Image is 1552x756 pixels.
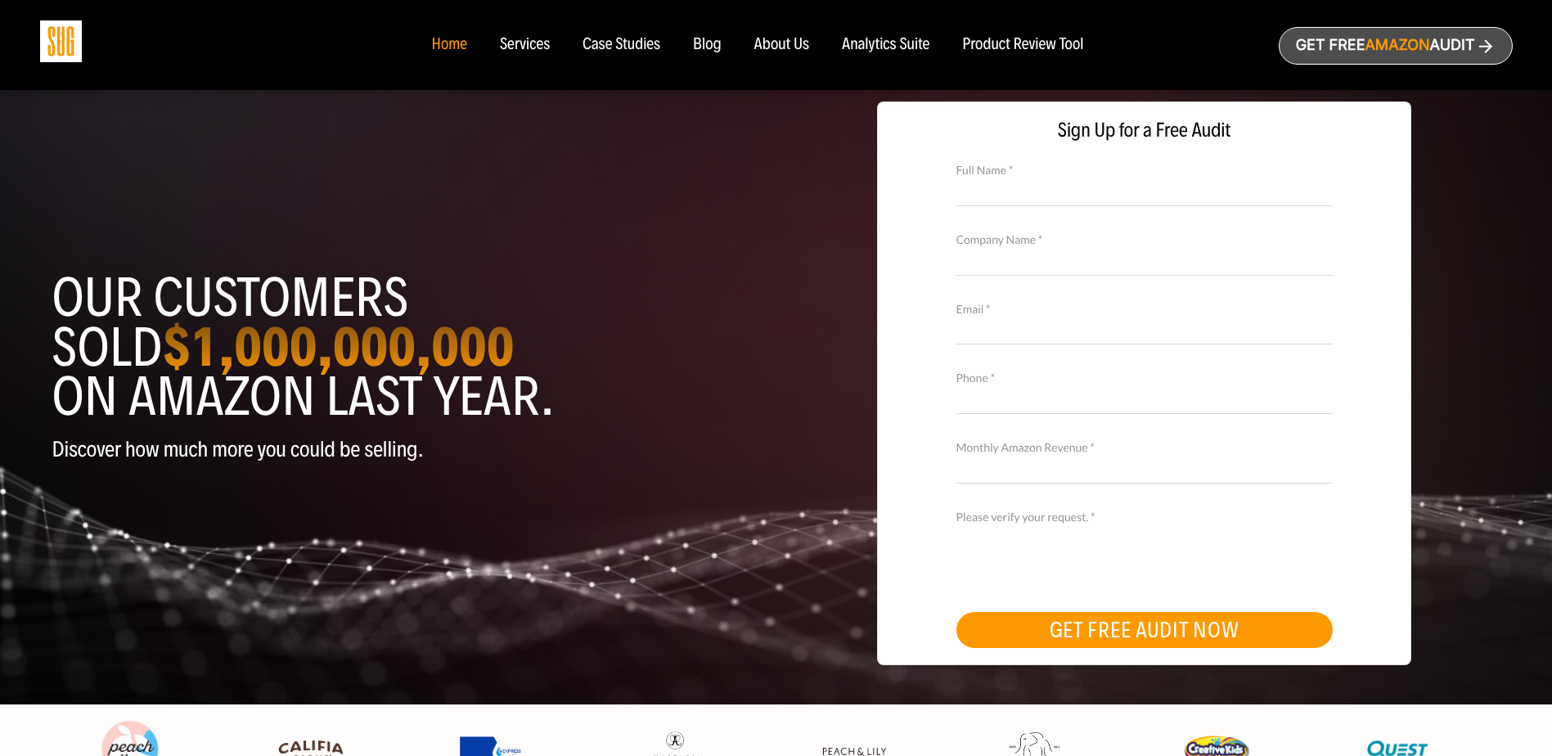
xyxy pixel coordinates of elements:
iframe: reCAPTCHA [956,524,1205,587]
a: Analytics Suite [842,36,929,54]
a: Product Review Tool [962,36,1083,54]
a: Get freeAmazonAudit [1279,27,1513,65]
strong: $1,000,000,000 [162,313,514,380]
span: Amazon [1365,37,1429,54]
input: Monthly Amazon Revenue * [956,455,1333,484]
p: Discover how much more you could be selling. [52,438,764,461]
input: Full Name * [956,177,1333,205]
label: Monthly Amazon Revenue * [956,439,1333,457]
label: Email * [956,300,1333,318]
button: GET FREE AUDIT NOW [956,612,1333,648]
a: Services [500,36,550,54]
img: Sug [40,20,82,62]
a: About Us [754,36,810,54]
span: Sign Up for a Free Audit [894,119,1394,142]
input: Contact Number * [956,385,1333,414]
a: Case Studies [583,36,660,54]
input: Company Name * [956,246,1333,275]
a: Home [431,36,466,54]
label: Full Name * [956,161,1333,179]
label: Phone * [956,369,1333,387]
a: Blog [693,36,722,54]
label: Company Name * [956,231,1333,249]
h1: Our customers sold on Amazon last year. [52,273,764,421]
label: Please verify your request. * [956,508,1333,526]
input: Email * [956,316,1333,344]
